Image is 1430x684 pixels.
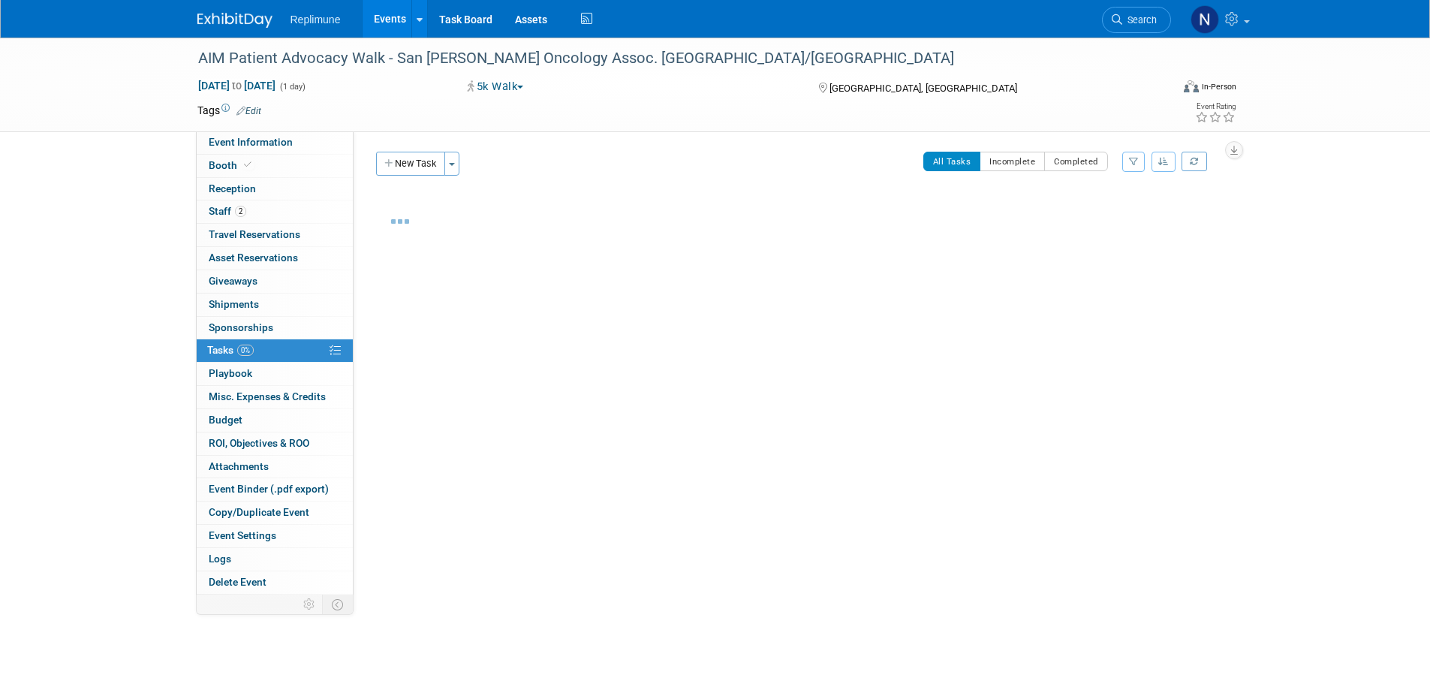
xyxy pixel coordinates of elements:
[197,386,353,408] a: Misc. Expenses & Credits
[291,14,341,26] span: Replimune
[391,219,409,224] img: loading...
[197,131,353,154] a: Event Information
[209,136,293,148] span: Event Information
[197,317,353,339] a: Sponsorships
[197,339,353,362] a: Tasks0%
[1102,7,1171,33] a: Search
[209,437,309,449] span: ROI, Objectives & ROO
[193,45,1149,72] div: AIM Patient Advocacy Walk - San [PERSON_NAME] Oncology Assoc. [GEOGRAPHIC_DATA]/[GEOGRAPHIC_DATA]
[1195,103,1236,110] div: Event Rating
[197,525,353,547] a: Event Settings
[209,275,257,287] span: Giveaways
[209,460,269,472] span: Attachments
[197,103,261,118] td: Tags
[209,321,273,333] span: Sponsorships
[209,228,300,240] span: Travel Reservations
[1082,78,1237,101] div: Event Format
[297,595,323,614] td: Personalize Event Tab Strip
[462,79,529,95] button: 5k Walk
[197,155,353,177] a: Booth
[376,152,445,176] button: New Task
[209,414,242,426] span: Budget
[209,390,326,402] span: Misc. Expenses & Credits
[209,506,309,518] span: Copy/Duplicate Event
[244,161,251,169] i: Booth reservation complete
[829,83,1017,94] span: [GEOGRAPHIC_DATA], [GEOGRAPHIC_DATA]
[237,345,254,356] span: 0%
[197,294,353,316] a: Shipments
[209,205,246,217] span: Staff
[1182,152,1207,171] a: Refresh
[197,224,353,246] a: Travel Reservations
[197,200,353,223] a: Staff2
[230,80,244,92] span: to
[209,252,298,264] span: Asset Reservations
[197,363,353,385] a: Playbook
[923,152,981,171] button: All Tasks
[209,367,252,379] span: Playbook
[197,409,353,432] a: Budget
[209,483,329,495] span: Event Binder (.pdf export)
[197,79,276,92] span: [DATE] [DATE]
[1044,152,1108,171] button: Completed
[235,206,246,217] span: 2
[197,456,353,478] a: Attachments
[197,478,353,501] a: Event Binder (.pdf export)
[207,344,254,356] span: Tasks
[197,571,353,594] a: Delete Event
[1201,81,1236,92] div: In-Person
[197,432,353,455] a: ROI, Objectives & ROO
[278,82,306,92] span: (1 day)
[980,152,1045,171] button: Incomplete
[197,502,353,524] a: Copy/Duplicate Event
[236,106,261,116] a: Edit
[209,182,256,194] span: Reception
[209,553,231,565] span: Logs
[322,595,353,614] td: Toggle Event Tabs
[1191,5,1219,34] img: Nicole Schaeffner
[197,270,353,293] a: Giveaways
[209,298,259,310] span: Shipments
[209,529,276,541] span: Event Settings
[197,13,272,28] img: ExhibitDay
[209,576,266,588] span: Delete Event
[1184,80,1199,92] img: Format-Inperson.png
[1122,14,1157,26] span: Search
[197,548,353,571] a: Logs
[197,178,353,200] a: Reception
[209,159,254,171] span: Booth
[197,247,353,270] a: Asset Reservations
